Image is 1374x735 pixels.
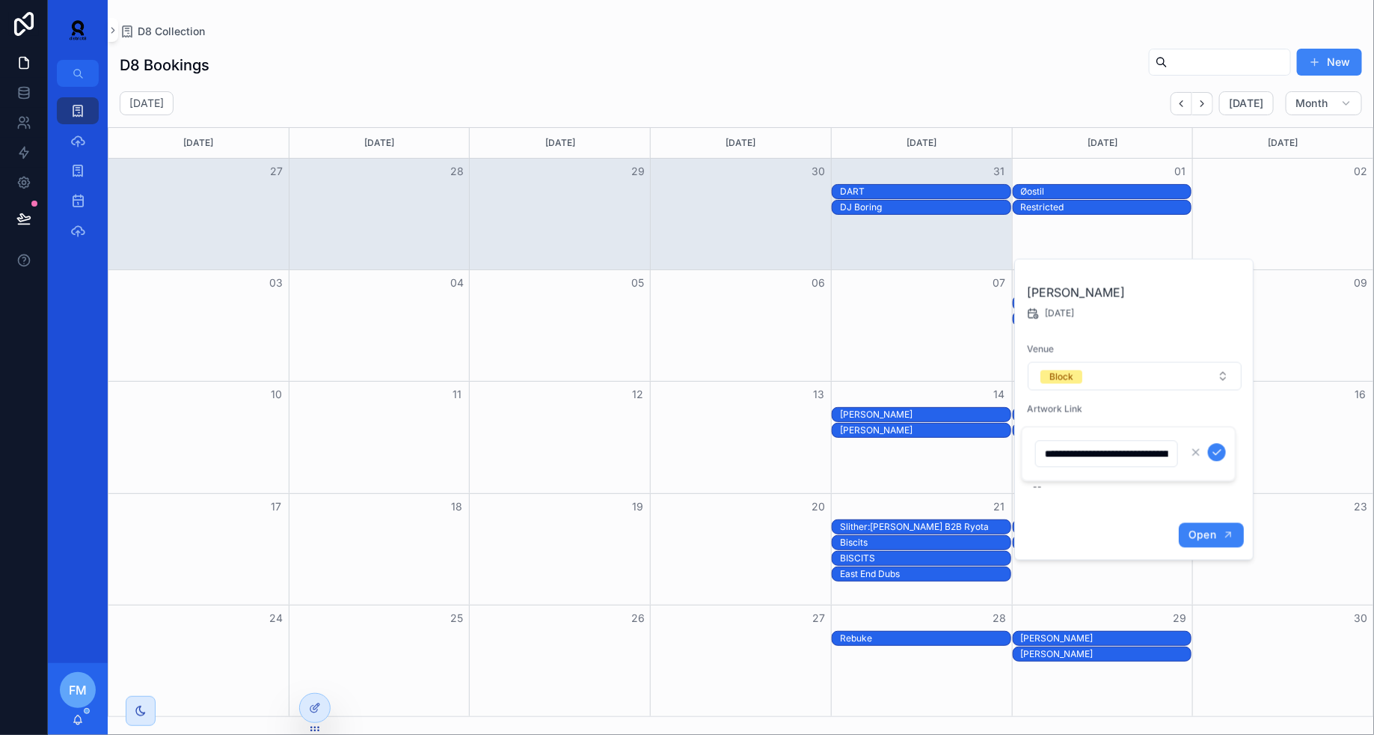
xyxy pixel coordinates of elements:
button: 27 [809,609,827,627]
span: Open [1189,528,1216,542]
div: Alex Wann [840,408,1010,421]
div: Gaskin [840,424,1010,437]
div: Rebuke [840,632,1010,645]
button: 17 [268,498,286,516]
div: Biscits [840,536,1010,549]
div: BISCITS [840,552,1010,565]
button: 03 [268,274,286,292]
button: 11 [448,385,466,403]
button: 13 [809,385,827,403]
div: [PERSON_NAME] [840,409,1010,421]
div: Ben Klock [1021,647,1191,661]
button: 31 [990,162,1008,180]
button: 29 [1171,609,1189,627]
button: New [1297,49,1362,76]
button: 24 [268,609,286,627]
button: 07 [990,274,1008,292]
button: Open [1179,523,1244,548]
div: Rebuke [840,632,1010,644]
div: [PERSON_NAME] [840,424,1010,436]
button: 01 [1171,162,1189,180]
button: 09 [1352,274,1370,292]
button: 28 [448,162,466,180]
span: Venue [1027,344,1242,356]
button: 14 [990,385,1008,403]
div: BISCITS [840,552,1010,564]
div: East End Dubs [840,568,1010,580]
div: [DATE] [111,128,286,158]
button: 23 [1352,498,1370,516]
div: -- [1033,481,1042,493]
div: scrollable content [48,87,108,263]
div: [DATE] [472,128,648,158]
button: Month [1286,91,1362,115]
h1: D8 Bookings [120,55,209,76]
div: [DATE] [1195,128,1371,158]
span: Artwork Link [1027,403,1242,415]
div: Øostil [1021,185,1191,198]
button: Back [1171,92,1192,115]
span: [DATE] [1045,308,1074,320]
button: 05 [629,274,647,292]
button: Next [1192,92,1213,115]
button: 06 [809,274,827,292]
div: Restricted [1021,201,1191,213]
button: 19 [629,498,647,516]
button: 30 [1352,609,1370,627]
button: 20 [809,498,827,516]
div: Block [1049,370,1073,384]
button: 16 [1352,385,1370,403]
div: [PERSON_NAME] [1021,648,1191,660]
div: DART [840,185,1010,198]
button: 28 [990,609,1008,627]
button: 29 [629,162,647,180]
div: Michael Canitrot [1021,632,1191,645]
button: [DATE] [1219,91,1274,115]
button: 04 [448,274,466,292]
button: Select Button [1028,362,1242,391]
button: 10 [268,385,286,403]
button: 30 [809,162,827,180]
div: Restricted [1021,201,1191,214]
button: 21 [990,498,1008,516]
button: 02 [1352,162,1370,180]
div: [PERSON_NAME] [1021,632,1191,644]
button: 26 [629,609,647,627]
h2: [PERSON_NAME] [1027,284,1242,302]
div: DJ Boring [840,201,1010,213]
div: Slither:Yung Singh B2B Ryota [840,520,1010,534]
div: East End Dubs [840,567,1010,581]
div: DJ Boring [840,201,1010,214]
span: D8 Collection [138,24,205,39]
div: [DATE] [834,128,1010,158]
button: 25 [448,609,466,627]
span: Month [1295,97,1328,110]
div: [DATE] [653,128,829,158]
button: 18 [448,498,466,516]
div: [DATE] [1015,128,1191,158]
div: [DATE] [292,128,467,158]
div: Biscits [840,537,1010,549]
a: D8 Collection [120,24,205,39]
h2: [DATE] [129,96,164,111]
div: DART [840,186,1010,198]
img: App logo [60,18,96,42]
button: 27 [268,162,286,180]
div: Month View [108,127,1374,717]
span: FM [69,681,87,699]
div: Slither:[PERSON_NAME] B2B Ryota [840,521,1010,533]
div: Øostil [1021,186,1191,198]
button: 12 [629,385,647,403]
span: [DATE] [1229,97,1264,110]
